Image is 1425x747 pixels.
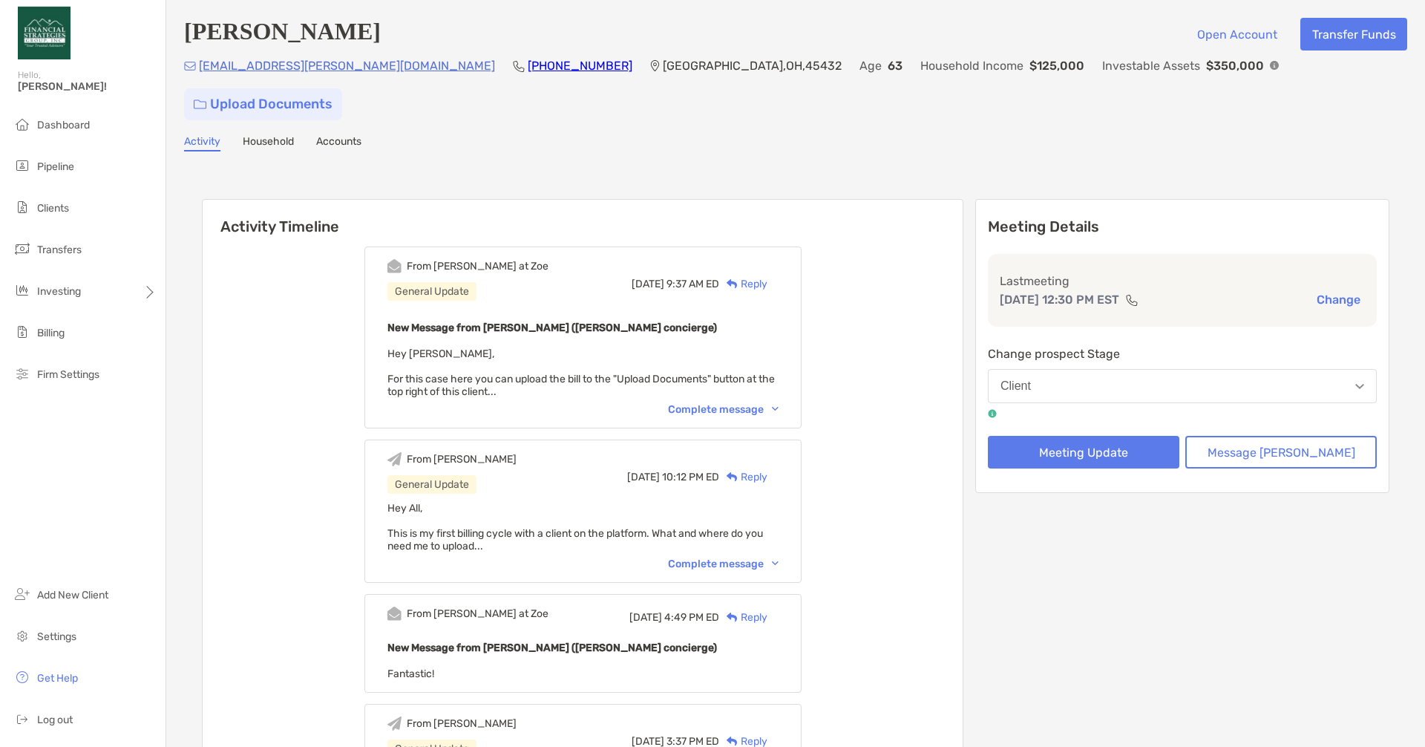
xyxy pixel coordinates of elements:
[387,348,775,398] span: Hey [PERSON_NAME], For this case here you can upload the bill to the "Upload Documents" button at...
[194,100,206,110] img: button icon
[719,610,767,625] div: Reply
[1000,379,1031,393] div: Client
[184,88,342,120] a: Upload Documents
[988,436,1179,469] button: Meeting Update
[387,475,476,494] div: General Update
[407,260,548,273] div: From [PERSON_NAME] at Zoe
[650,60,660,72] img: Location Icon
[37,327,65,339] span: Billing
[668,558,779,570] div: Complete message
[37,589,108,601] span: Add New Client
[666,278,719,290] span: 9:37 AM ED
[629,611,662,624] span: [DATE]
[988,369,1377,403] button: Client
[316,135,361,151] a: Accounts
[772,407,779,411] img: Chevron icon
[859,56,882,75] p: Age
[407,717,517,730] div: From [PERSON_NAME]
[37,285,81,298] span: Investing
[184,62,196,71] img: Email Icon
[513,60,525,72] img: Phone Icon
[407,453,517,466] div: From [PERSON_NAME]
[632,278,664,290] span: [DATE]
[1312,292,1365,307] button: Change
[528,59,632,73] a: [PHONE_NUMBER]
[387,668,434,680] span: Fantastic!
[37,630,76,643] span: Settings
[13,365,31,382] img: firm-settings icon
[18,6,71,59] img: Zoe Logo
[1102,56,1200,75] p: Investable Assets
[13,323,31,341] img: billing icon
[18,80,157,93] span: [PERSON_NAME]!
[37,119,90,131] span: Dashboard
[387,322,717,334] b: New Message from [PERSON_NAME] ([PERSON_NAME] concierge)
[727,737,738,746] img: Reply icon
[13,668,31,686] img: get-help icon
[1125,294,1139,306] img: communication type
[37,160,74,173] span: Pipeline
[1300,18,1407,50] button: Transfer Funds
[727,472,738,482] img: Reply icon
[1000,272,1365,290] p: Last meeting
[13,240,31,258] img: transfers icon
[37,244,82,256] span: Transfers
[387,452,402,466] img: Event icon
[13,627,31,645] img: settings icon
[1206,56,1264,75] p: $350,000
[13,198,31,216] img: clients icon
[719,469,767,485] div: Reply
[1185,436,1377,469] button: Message [PERSON_NAME]
[13,157,31,174] img: pipeline icon
[1000,290,1119,309] p: [DATE] 12:30 PM EST
[407,607,548,620] div: From [PERSON_NAME] at Zoe
[1355,384,1364,389] img: Open dropdown arrow
[37,202,69,215] span: Clients
[37,714,73,726] span: Log out
[662,471,719,483] span: 10:12 PM ED
[663,56,842,75] p: [GEOGRAPHIC_DATA] , OH , 45432
[664,611,719,624] span: 4:49 PM ED
[184,135,220,151] a: Activity
[627,471,660,483] span: [DATE]
[243,135,294,151] a: Household
[184,18,381,50] h4: [PERSON_NAME]
[37,368,99,381] span: Firm Settings
[988,345,1377,363] p: Change prospect Stage
[13,115,31,133] img: dashboard icon
[988,218,1377,236] p: Meeting Details
[203,200,963,235] h6: Activity Timeline
[37,672,78,685] span: Get Help
[772,561,779,566] img: Chevron icon
[988,409,997,418] img: tooltip
[13,710,31,728] img: logout icon
[888,56,902,75] p: 63
[13,585,31,603] img: add_new_client icon
[668,403,779,416] div: Complete message
[727,279,738,289] img: Reply icon
[13,281,31,299] img: investing icon
[1029,56,1084,75] p: $125,000
[199,56,495,75] p: [EMAIL_ADDRESS][PERSON_NAME][DOMAIN_NAME]
[727,613,738,622] img: Reply icon
[1270,61,1279,70] img: Info Icon
[387,607,402,621] img: Event icon
[387,282,476,301] div: General Update
[387,717,402,731] img: Event icon
[387,642,717,654] b: New Message from [PERSON_NAME] ([PERSON_NAME] concierge)
[387,259,402,273] img: Event icon
[387,502,763,552] span: Hey All, This is my first billing cycle with a client on the platform. What and where do you need...
[1185,18,1288,50] button: Open Account
[920,56,1023,75] p: Household Income
[719,276,767,292] div: Reply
